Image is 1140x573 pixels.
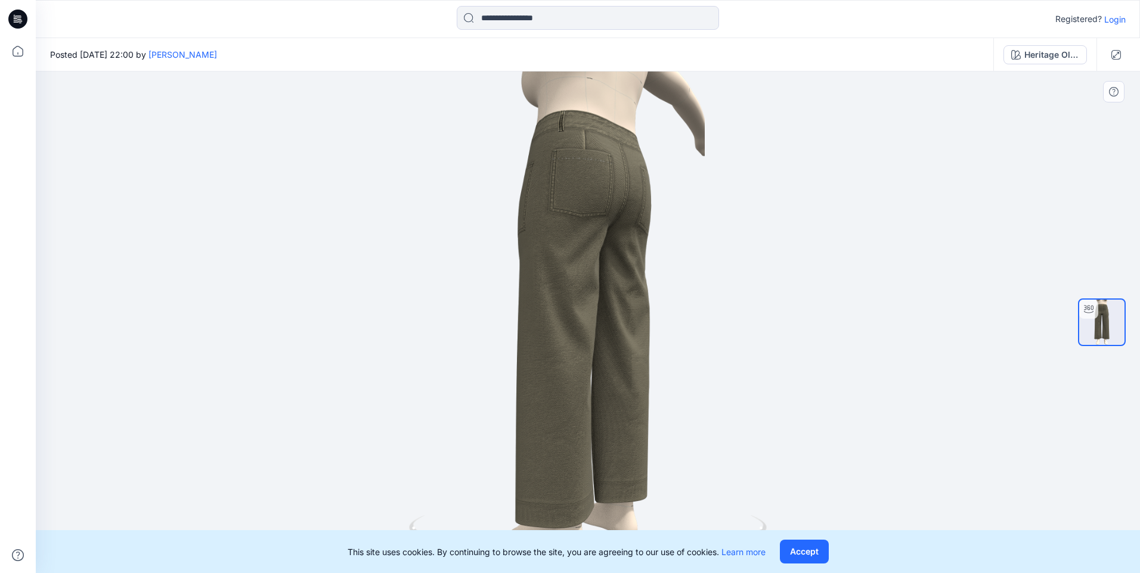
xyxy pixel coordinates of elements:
[1024,48,1079,61] div: Heritage Olive
[348,546,766,558] p: This site uses cookies. By continuing to browse the site, you are agreeing to our use of cookies.
[50,48,217,61] span: Posted [DATE] 22:00 by
[148,49,217,60] a: [PERSON_NAME]
[1003,45,1087,64] button: Heritage Olive
[780,540,829,563] button: Accept
[1079,300,1124,345] img: turntable-19-09-2025-19:01:46
[721,547,766,557] a: Learn more
[1055,12,1102,26] p: Registered?
[1104,13,1126,26] p: Login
